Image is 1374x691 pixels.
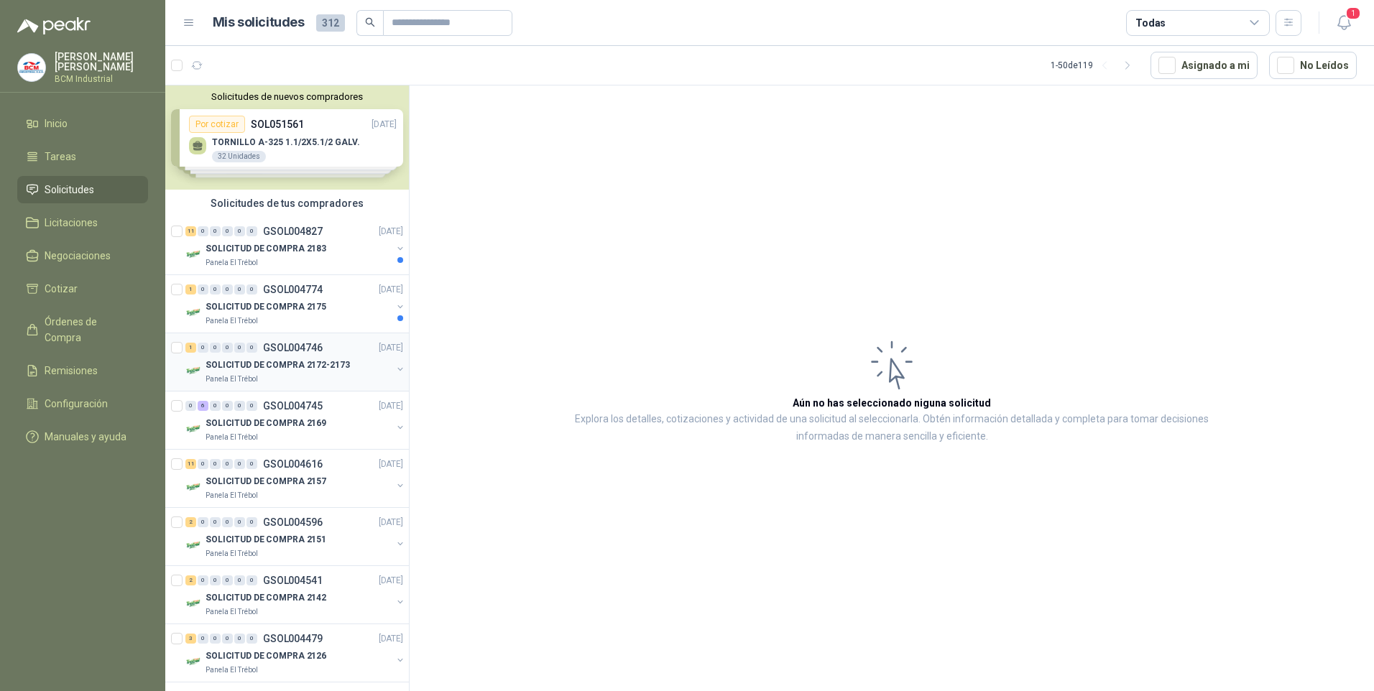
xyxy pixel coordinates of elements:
a: Solicitudes [17,176,148,203]
h1: Mis solicitudes [213,12,305,33]
img: Company Logo [185,420,203,437]
div: 0 [222,226,233,236]
span: Manuales y ayuda [45,429,126,445]
div: 0 [246,284,257,295]
div: 0 [198,634,208,644]
img: Company Logo [185,537,203,554]
div: 11 [185,226,196,236]
span: Remisiones [45,363,98,379]
a: 11 0 0 0 0 0 GSOL004616[DATE] Company LogoSOLICITUD DE COMPRA 2157Panela El Trébol [185,455,406,501]
h3: Aún no has seleccionado niguna solicitud [793,395,991,411]
p: GSOL004774 [263,284,323,295]
span: Configuración [45,396,108,412]
p: [DATE] [379,458,403,471]
a: 3 0 0 0 0 0 GSOL004479[DATE] Company LogoSOLICITUD DE COMPRA 2126Panela El Trébol [185,630,406,676]
div: 1 [185,284,196,295]
p: GSOL004479 [263,634,323,644]
div: 6 [198,401,208,411]
p: [DATE] [379,516,403,529]
p: GSOL004596 [263,517,323,527]
span: Solicitudes [45,182,94,198]
div: Solicitudes de tus compradores [165,190,409,217]
p: GSOL004827 [263,226,323,236]
div: 0 [246,401,257,411]
p: SOLICITUD DE COMPRA 2172-2173 [206,358,350,372]
p: Panela El Trébol [206,490,258,501]
button: Solicitudes de nuevos compradores [171,91,403,102]
span: Tareas [45,149,76,164]
div: 0 [198,284,208,295]
a: 2 0 0 0 0 0 GSOL004541[DATE] Company LogoSOLICITUD DE COMPRA 2142Panela El Trébol [185,572,406,618]
p: SOLICITUD DE COMPRA 2157 [206,475,326,488]
a: Negociaciones [17,242,148,269]
div: 0 [222,517,233,527]
img: Logo peakr [17,17,91,34]
div: 0 [234,634,245,644]
div: 0 [234,343,245,353]
div: 0 [234,459,245,469]
p: Panela El Trébol [206,374,258,385]
button: No Leídos [1269,52,1357,79]
p: Panela El Trébol [206,432,258,443]
div: 0 [222,459,233,469]
a: Manuales y ayuda [17,423,148,450]
img: Company Logo [185,304,203,321]
div: 11 [185,459,196,469]
div: 2 [185,575,196,585]
div: 0 [246,459,257,469]
div: 0 [222,343,233,353]
span: Licitaciones [45,215,98,231]
p: SOLICITUD DE COMPRA 2142 [206,591,326,605]
p: SOLICITUD DE COMPRA 2169 [206,417,326,430]
div: 0 [198,343,208,353]
div: 0 [210,226,221,236]
div: 0 [246,575,257,585]
div: 0 [210,517,221,527]
div: 2 [185,517,196,527]
a: 1 0 0 0 0 0 GSOL004746[DATE] Company LogoSOLICITUD DE COMPRA 2172-2173Panela El Trébol [185,339,406,385]
div: 0 [246,343,257,353]
div: 0 [222,634,233,644]
p: [DATE] [379,225,403,238]
div: 1 - 50 de 119 [1051,54,1139,77]
a: Cotizar [17,275,148,302]
span: 312 [316,14,345,32]
p: GSOL004616 [263,459,323,469]
p: GSOL004745 [263,401,323,411]
p: Explora los detalles, cotizaciones y actividad de una solicitud al seleccionarla. Obtén informaci... [553,411,1230,445]
p: [DATE] [379,574,403,588]
p: SOLICITUD DE COMPRA 2151 [206,533,326,547]
a: 11 0 0 0 0 0 GSOL004827[DATE] Company LogoSOLICITUD DE COMPRA 2183Panela El Trébol [185,223,406,269]
span: search [365,17,375,27]
div: 0 [234,401,245,411]
div: 0 [234,284,245,295]
div: 0 [198,575,208,585]
p: SOLICITUD DE COMPRA 2126 [206,649,326,663]
div: 0 [210,575,221,585]
img: Company Logo [185,362,203,379]
div: 0 [246,634,257,644]
div: 0 [198,459,208,469]
div: 0 [210,459,221,469]
a: Configuración [17,390,148,417]
span: Cotizar [45,281,78,297]
div: Todas [1135,15,1166,31]
p: Panela El Trébol [206,606,258,618]
span: 1 [1345,6,1361,20]
img: Company Logo [18,54,45,81]
a: 1 0 0 0 0 0 GSOL004774[DATE] Company LogoSOLICITUD DE COMPRA 2175Panela El Trébol [185,281,406,327]
div: 0 [234,226,245,236]
a: Licitaciones [17,209,148,236]
a: Tareas [17,143,148,170]
span: Negociaciones [45,248,111,264]
div: 0 [222,575,233,585]
div: 0 [198,226,208,236]
div: 0 [222,401,233,411]
div: 0 [210,343,221,353]
img: Company Logo [185,478,203,496]
p: [DATE] [379,632,403,646]
p: [DATE] [379,399,403,413]
div: 1 [185,343,196,353]
a: Inicio [17,110,148,137]
p: GSOL004541 [263,575,323,585]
